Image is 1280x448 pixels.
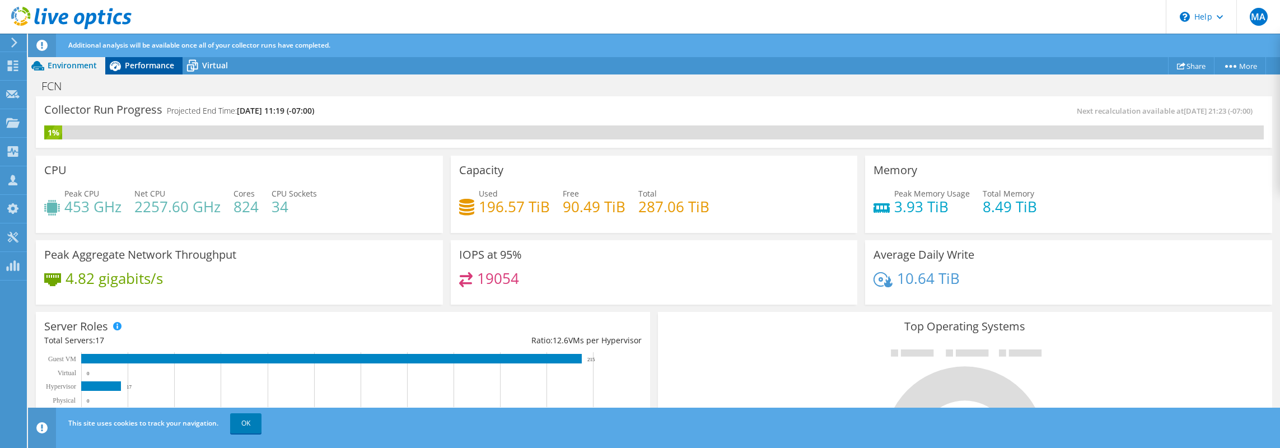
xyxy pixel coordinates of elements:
text: 0 [87,398,90,404]
text: 17 [127,384,132,390]
h4: 8.49 TiB [983,200,1037,213]
span: Peak CPU [64,188,99,199]
h3: Top Operating Systems [666,320,1264,333]
h4: 19054 [477,272,519,284]
h4: 287.06 TiB [638,200,709,213]
h3: Average Daily Write [873,249,974,261]
span: 12.6 [553,335,568,346]
h4: 4.82 gigabits/s [66,272,163,284]
text: 215 [587,357,595,362]
span: This site uses cookies to track your navigation. [68,418,218,428]
h3: Memory [873,164,917,176]
h4: 196.57 TiB [479,200,550,213]
h4: 34 [272,200,317,213]
text: Hypervisor [46,382,76,390]
span: Environment [48,60,97,71]
span: Next recalculation available at [1077,106,1258,116]
span: MA [1250,8,1268,26]
span: Net CPU [134,188,165,199]
text: 0 [87,371,90,376]
a: Share [1168,57,1214,74]
span: Virtual [202,60,228,71]
text: Virtual [58,369,77,377]
svg: \n [1180,12,1190,22]
span: Additional analysis will be available once all of your collector runs have completed. [68,40,330,50]
h4: 824 [233,200,259,213]
text: Physical [53,396,76,404]
div: 1% [44,127,62,139]
span: [DATE] 21:23 (-07:00) [1184,106,1253,116]
span: [DATE] 11:19 (-07:00) [237,105,314,116]
span: Used [479,188,498,199]
h1: FCN [36,80,79,92]
text: Guest VM [48,355,76,363]
span: Total [638,188,657,199]
h3: Server Roles [44,320,108,333]
h3: IOPS at 95% [459,249,522,261]
h4: 2257.60 GHz [134,200,221,213]
span: CPU Sockets [272,188,317,199]
div: Ratio: VMs per Hypervisor [343,334,641,347]
h3: Capacity [459,164,503,176]
h4: Projected End Time: [167,105,314,117]
h4: 10.64 TiB [897,272,960,284]
h3: CPU [44,164,67,176]
h4: 453 GHz [64,200,122,213]
span: 17 [95,335,104,346]
span: Performance [125,60,174,71]
div: Total Servers: [44,334,343,347]
h3: Peak Aggregate Network Throughput [44,249,236,261]
span: Total Memory [983,188,1034,199]
h4: 3.93 TiB [894,200,970,213]
a: OK [230,413,261,433]
span: Cores [233,188,255,199]
span: Peak Memory Usage [894,188,970,199]
span: Free [563,188,579,199]
a: More [1214,57,1266,74]
h4: 90.49 TiB [563,200,625,213]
